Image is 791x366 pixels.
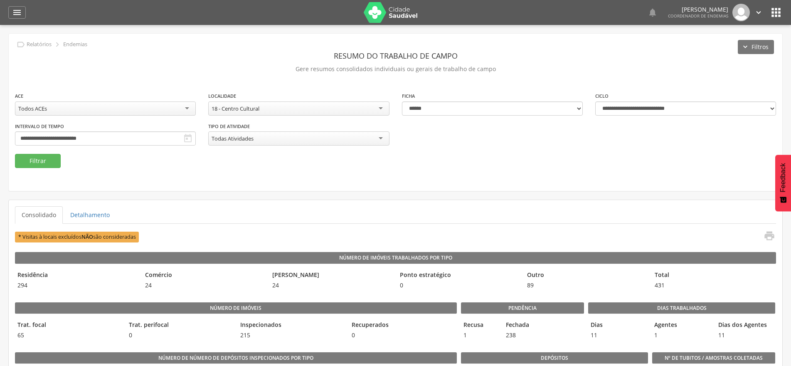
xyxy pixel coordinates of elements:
a: Consolidado [15,206,63,224]
span: 65 [15,331,122,339]
span: 1 [461,331,499,339]
header: Resumo do Trabalho de Campo [15,48,776,63]
a:  [759,230,775,244]
span: 89 [525,281,648,289]
legend: Dias dos Agentes [716,321,775,330]
label: Localidade [208,93,236,99]
i:  [754,8,763,17]
legend: Depósitos [461,352,648,364]
legend: Fechada [503,321,542,330]
legend: Número de imóveis [15,302,457,314]
legend: Outro [525,271,648,280]
legend: Trat. perifocal [126,321,234,330]
label: Tipo de Atividade [208,123,250,130]
legend: Agentes [652,321,711,330]
p: [PERSON_NAME] [668,7,728,12]
legend: Dias [588,321,648,330]
span: 0 [349,331,456,339]
span: 11 [716,331,775,339]
legend: Pendência [461,302,584,314]
div: Todas Atividades [212,135,254,142]
div: 18 - Centro Cultural [212,105,259,112]
legend: Número de Imóveis Trabalhados por Tipo [15,252,776,264]
button: Filtros [738,40,774,54]
div: Todos ACEs [18,105,47,112]
i:  [648,7,658,17]
span: 238 [503,331,542,339]
span: 24 [270,281,393,289]
legend: Número de Número de Depósitos Inspecionados por Tipo [15,352,457,364]
a:  [754,4,763,21]
span: * Visitas à locais excluídos são consideradas [15,232,139,242]
span: 11 [588,331,648,339]
p: Gere resumos consolidados individuais ou gerais de trabalho de campo [15,63,776,75]
legend: Residência [15,271,138,280]
legend: Total [652,271,776,280]
p: Endemias [63,41,87,48]
legend: Ponto estratégico [397,271,521,280]
span: 1 [652,331,711,339]
legend: Dias Trabalhados [588,302,775,314]
a: Detalhamento [64,206,116,224]
legend: Trat. focal [15,321,122,330]
legend: Recuperados [349,321,456,330]
i:  [53,40,62,49]
i:  [183,134,193,143]
a:  [8,6,26,19]
span: 431 [652,281,776,289]
legend: [PERSON_NAME] [270,271,393,280]
span: Feedback [779,163,787,192]
span: 215 [238,331,345,339]
span: 0 [126,331,234,339]
i:  [769,6,783,19]
span: 24 [143,281,266,289]
span: Coordenador de Endemias [668,13,728,19]
button: Filtrar [15,154,61,168]
label: Intervalo de Tempo [15,123,64,130]
legend: Nº de Tubitos / Amostras coletadas [652,352,776,364]
label: Ciclo [595,93,609,99]
legend: Comércio [143,271,266,280]
i:  [16,40,25,49]
label: Ficha [402,93,415,99]
button: Feedback - Mostrar pesquisa [775,155,791,211]
i:  [764,230,775,242]
span: 0 [397,281,521,289]
b: NÃO [81,233,93,240]
legend: Inspecionados [238,321,345,330]
i:  [12,7,22,17]
p: Relatórios [27,41,52,48]
label: ACE [15,93,23,99]
legend: Recusa [461,321,499,330]
span: 294 [15,281,138,289]
a:  [648,4,658,21]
